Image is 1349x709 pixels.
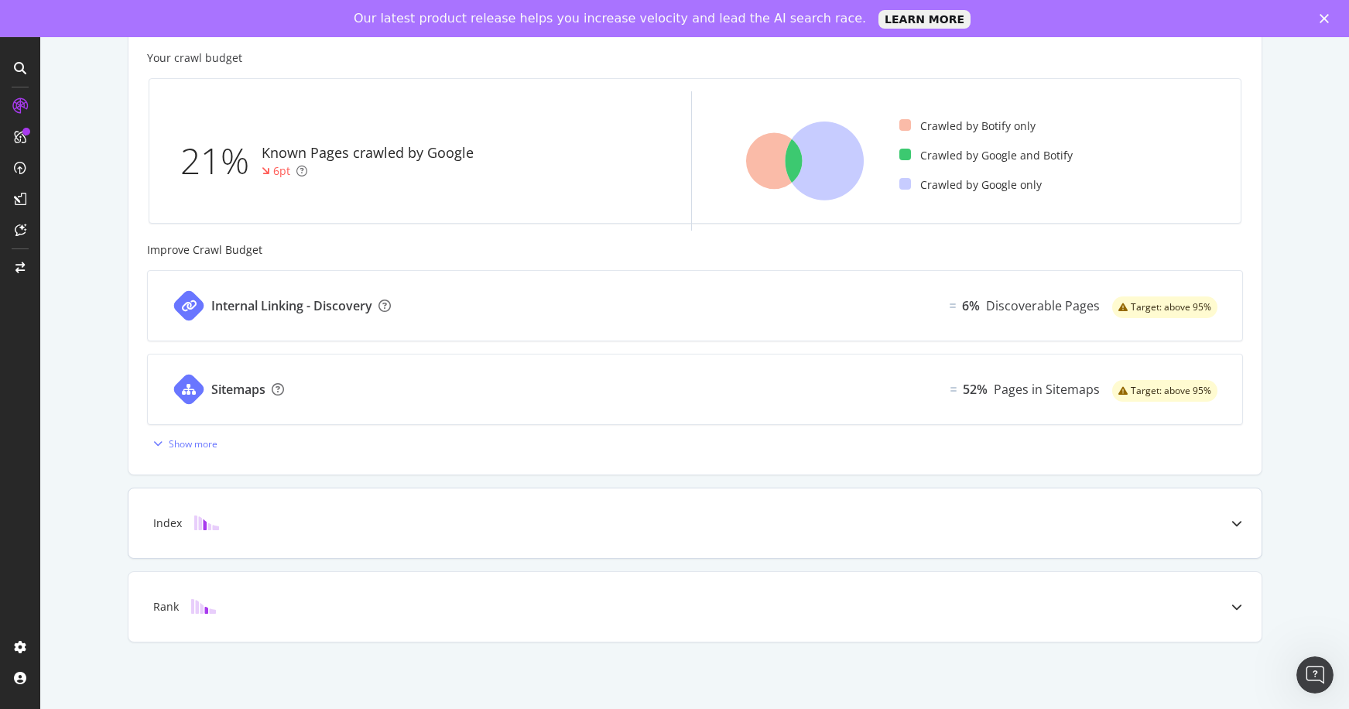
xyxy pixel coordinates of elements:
div: 21% [180,135,262,187]
div: Internal Linking - Discovery [211,297,372,315]
iframe: Intercom live chat [1296,656,1334,694]
a: LEARN MORE [878,10,971,29]
div: 6% [962,297,980,315]
div: Show more [169,437,217,450]
div: Crawled by Google only [899,177,1042,193]
div: Index [153,515,182,531]
div: warning label [1112,296,1217,318]
span: Target: above 95% [1131,303,1211,312]
img: Equal [950,387,957,392]
img: block-icon [194,515,219,530]
div: Our latest product release helps you increase velocity and lead the AI search race. [354,11,866,26]
img: Equal [950,303,956,308]
a: SitemapsEqual52%Pages in Sitemapswarning label [147,354,1243,425]
div: Pages in Sitemaps [994,381,1100,399]
div: Close [1320,14,1335,23]
div: Sitemaps [211,381,265,399]
div: 6pt [273,163,290,179]
div: Crawled by Botify only [899,118,1036,134]
div: Rank [153,599,179,615]
a: Internal Linking - DiscoveryEqual6%Discoverable Pageswarning label [147,270,1243,341]
div: Your crawl budget [147,50,242,66]
div: Crawled by Google and Botify [899,148,1073,163]
div: Discoverable Pages [986,297,1100,315]
div: 52% [963,381,988,399]
div: Known Pages crawled by Google [262,143,474,163]
span: Target: above 95% [1131,386,1211,396]
button: Show more [147,431,217,456]
div: Improve Crawl Budget [147,242,1243,258]
div: warning label [1112,380,1217,402]
img: block-icon [191,599,216,614]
